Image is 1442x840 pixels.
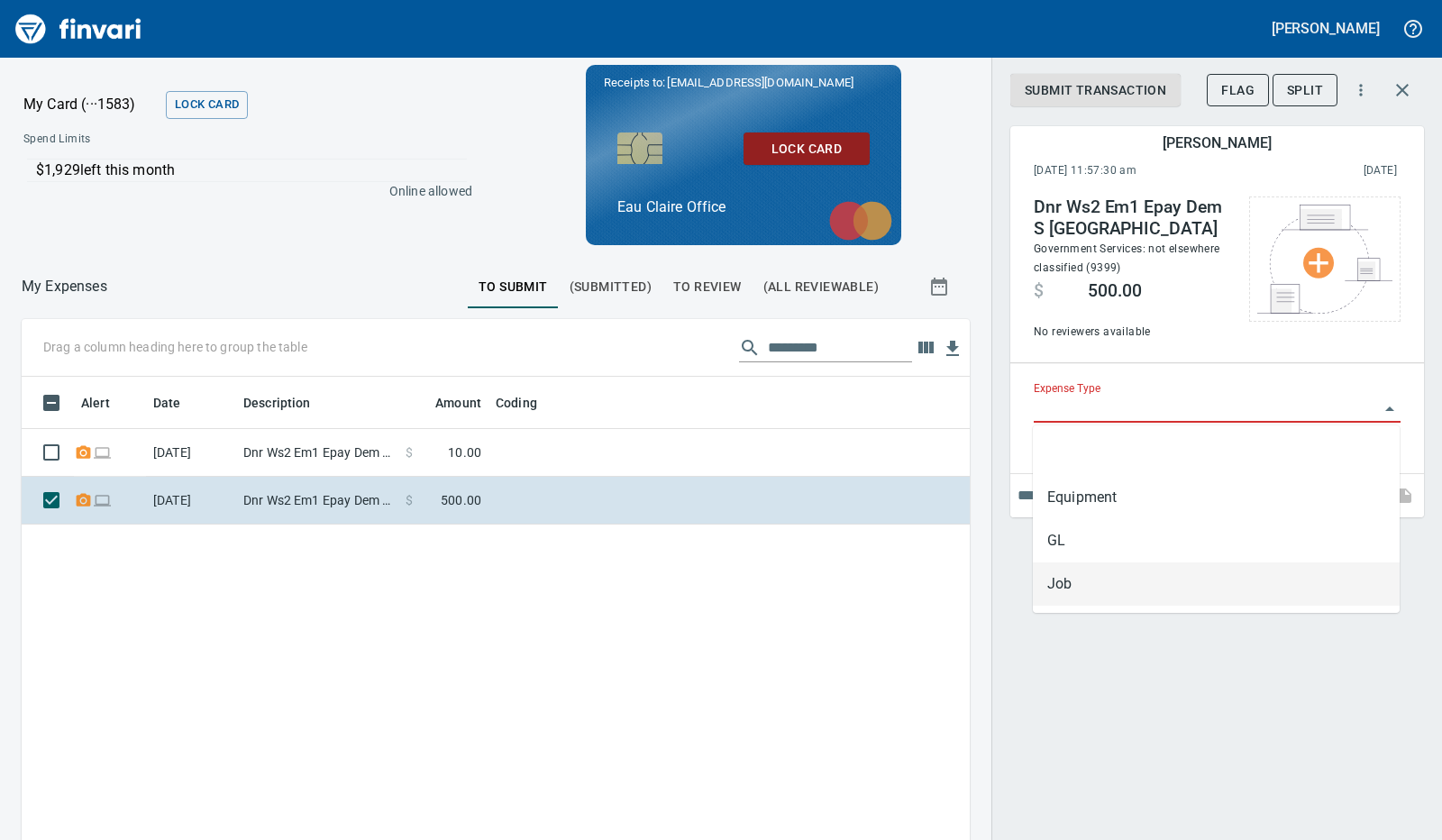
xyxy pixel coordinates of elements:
[81,392,110,414] span: Alert
[43,338,307,356] p: Drag a column heading here to group the table
[496,392,561,414] span: Coding
[412,392,481,414] span: Amount
[406,443,413,461] span: $
[22,276,107,297] nav: breadcrumb
[820,192,901,250] img: mastercard.svg
[9,182,472,200] p: Online allowed
[1034,196,1231,240] h4: Dnr Ws2 Em1 Epay Dem S [GEOGRAPHIC_DATA]
[93,494,112,506] span: Online transaction
[1377,397,1402,422] button: Close
[1010,74,1181,107] button: Submit Transaction
[23,131,279,149] span: Spend Limits
[93,446,112,458] span: Online transaction
[1257,205,1392,314] img: Select file
[479,276,548,298] span: To Submit
[1381,474,1424,517] span: This records your note into the expense
[673,276,742,298] span: To Review
[441,491,481,509] span: 500.00
[1088,280,1142,302] span: 500.00
[1341,70,1381,110] button: More
[758,138,855,160] span: Lock Card
[1034,324,1231,342] span: No reviewers available
[939,335,966,362] button: Download Table
[1034,162,1250,180] span: [DATE] 11:57:30 am
[912,265,970,308] button: Show transactions within a particular date range
[1273,74,1337,107] button: Split
[166,91,248,119] button: Lock Card
[236,429,398,477] td: Dnr Ws2 Em1 Epay Dem S [GEOGRAPHIC_DATA]
[22,276,107,297] p: My Expenses
[36,160,467,181] p: $1,929 left this month
[1381,68,1424,112] button: Close transaction
[153,392,205,414] span: Date
[1025,79,1166,102] span: Submit Transaction
[1272,19,1380,38] h5: [PERSON_NAME]
[153,392,181,414] span: Date
[1033,562,1400,606] li: Job
[236,477,398,525] td: Dnr Ws2 Em1 Epay Dem S [GEOGRAPHIC_DATA]
[496,392,537,414] span: Coding
[81,392,133,414] span: Alert
[1287,79,1323,102] span: Split
[1267,14,1384,42] button: [PERSON_NAME]
[1034,242,1220,274] span: Government Services: not elsewhere classified (9399)
[604,74,883,92] p: Receipts to:
[146,477,236,525] td: [DATE]
[435,392,481,414] span: Amount
[1207,74,1269,107] button: Flag
[74,446,93,458] span: Receipt Required
[175,95,239,115] span: Lock Card
[74,494,93,506] span: Receipt Required
[665,74,854,91] span: [EMAIL_ADDRESS][DOMAIN_NAME]
[912,334,939,361] button: Choose columns to display
[617,196,870,218] p: Eau Claire Office
[763,276,879,298] span: (All Reviewable)
[744,132,870,166] button: Lock Card
[570,276,652,298] span: (Submitted)
[1034,383,1100,394] label: Expense Type
[243,392,334,414] span: Description
[1033,519,1400,562] li: GL
[1033,476,1400,519] li: Equipment
[146,429,236,477] td: [DATE]
[1221,79,1255,102] span: Flag
[1034,280,1044,302] span: $
[448,443,481,461] span: 10.00
[23,94,159,115] p: My Card (···1583)
[1250,162,1397,180] span: This charge was settled by the merchant and appears on the 2025/08/16 statement.
[11,7,146,50] img: Finvari
[1163,133,1271,152] h5: [PERSON_NAME]
[243,392,311,414] span: Description
[406,491,413,509] span: $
